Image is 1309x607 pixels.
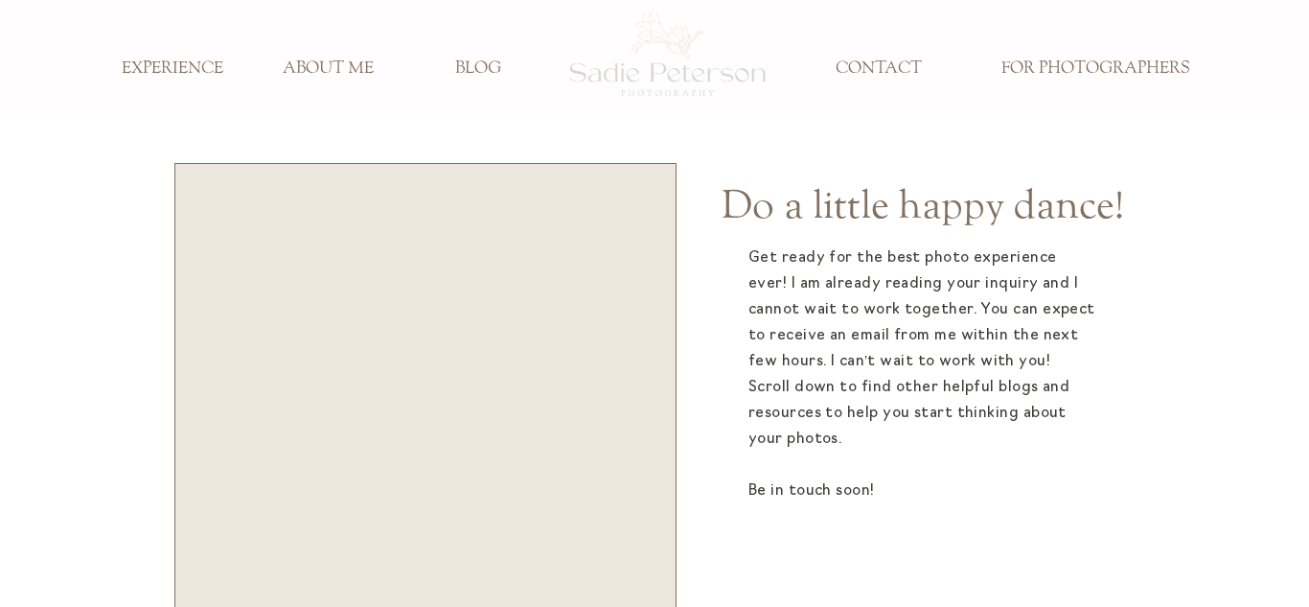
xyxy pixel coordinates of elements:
[109,58,236,80] a: EXPERIENCE
[987,58,1203,80] a: FOR PHOTOGRAPHERS
[710,183,1136,222] h2: Do a little happy dance!
[748,245,1096,582] p: Get ready for the best photo experience ever! I am already reading your inquiry and I cannot wait...
[415,58,541,80] a: BLOG
[815,58,942,80] a: CONTACT
[264,58,391,80] a: ABOUT ME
